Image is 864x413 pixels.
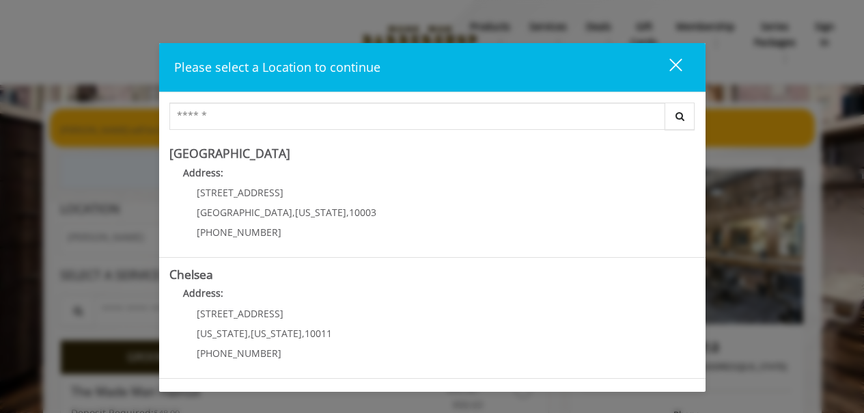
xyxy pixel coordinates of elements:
span: [STREET_ADDRESS] [197,186,283,199]
span: [US_STATE] [251,327,302,340]
span: [PHONE_NUMBER] [197,347,281,360]
span: [GEOGRAPHIC_DATA] [197,206,292,219]
span: , [346,206,349,219]
span: [US_STATE] [295,206,346,219]
button: close dialog [644,53,691,81]
b: Address: [183,166,223,179]
b: Address: [183,287,223,299]
span: [STREET_ADDRESS] [197,307,283,320]
span: 10011 [305,327,332,340]
span: Please select a Location to continue [174,59,380,75]
span: [US_STATE] [197,327,248,340]
span: , [248,327,251,340]
span: , [302,327,305,340]
b: Chelsea [169,266,213,282]
i: Search button [672,111,688,121]
span: [PHONE_NUMBER] [197,226,281,239]
span: , [292,206,295,219]
div: close dialog [654,57,681,78]
b: [GEOGRAPHIC_DATA] [169,145,290,161]
input: Search Center [169,103,665,130]
div: Center Select [169,103,695,137]
span: 10003 [349,206,376,219]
